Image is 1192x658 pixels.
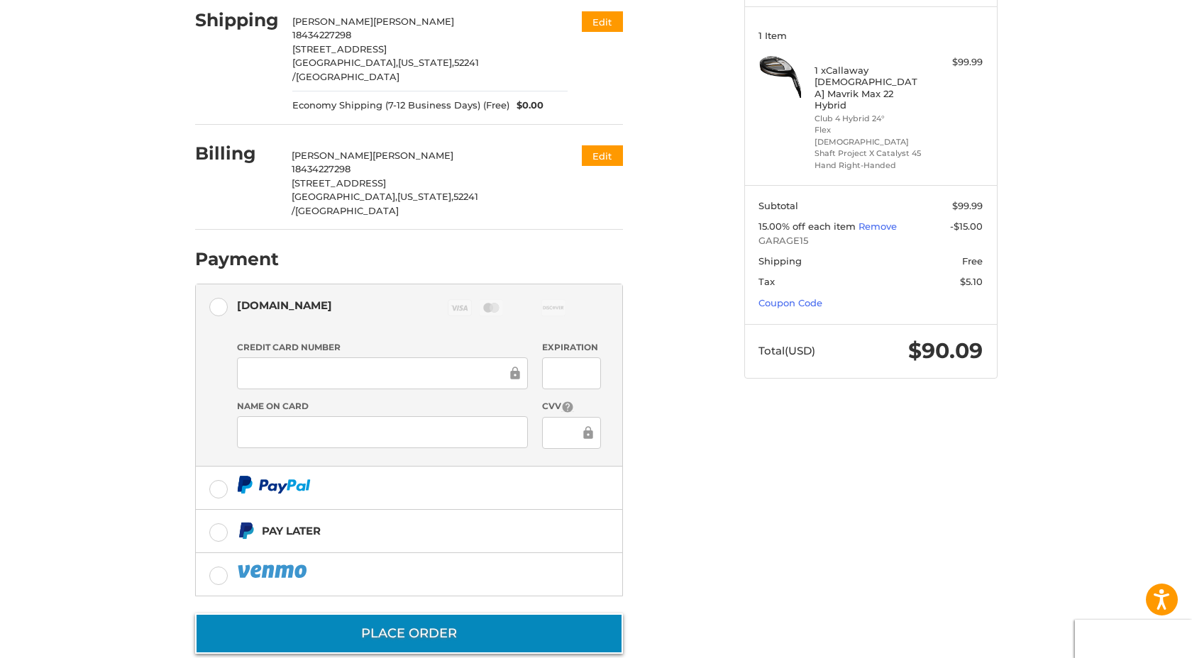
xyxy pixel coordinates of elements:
iframe: Google Customer Reviews [1075,620,1192,658]
li: Shaft Project X Catalyst 45 [815,147,923,160]
h2: Payment [195,248,279,270]
div: [DOMAIN_NAME] [237,294,332,317]
span: 18434227298 [292,163,351,174]
div: $99.99 [927,55,983,69]
h3: 1 Item [758,30,983,41]
h4: 1 x Callaway [DEMOGRAPHIC_DATA] Mavrik Max 22 Hybrid [815,65,923,111]
span: Tax [758,276,775,287]
div: Pay Later [262,519,321,542]
img: Pay Later icon [237,522,255,540]
span: 52241 / [292,57,479,82]
span: -$15.00 [950,221,983,232]
label: Credit Card Number [237,341,528,354]
span: [STREET_ADDRESS] [292,43,387,55]
span: GARAGE15 [758,234,983,248]
span: $99.99 [952,200,983,211]
li: Flex [DEMOGRAPHIC_DATA] [815,124,923,147]
span: [GEOGRAPHIC_DATA] [295,205,399,216]
button: Edit [582,145,623,166]
button: Edit [582,11,623,32]
span: 18434227298 [292,29,351,40]
span: [STREET_ADDRESS] [292,177,386,189]
span: Economy Shipping (7-12 Business Days) (Free) [292,99,509,113]
span: [GEOGRAPHIC_DATA] [296,71,399,82]
li: Hand Right-Handed [815,160,923,172]
span: [US_STATE], [398,57,454,68]
span: Shipping [758,255,802,267]
a: Remove [859,221,897,232]
span: Free [962,255,983,267]
span: [PERSON_NAME] [292,16,373,27]
span: $90.09 [908,338,983,364]
span: 15.00% off each item [758,221,859,232]
img: PayPal icon [237,476,311,493]
span: [US_STATE], [397,191,453,202]
span: Subtotal [758,200,798,211]
img: PayPal icon [237,562,309,580]
span: [GEOGRAPHIC_DATA], [292,57,398,68]
label: CVV [542,400,601,413]
label: Name on Card [237,400,528,413]
span: [PERSON_NAME] [372,150,453,161]
span: [PERSON_NAME] [373,16,454,27]
span: $0.00 [509,99,543,113]
a: Coupon Code [758,297,822,308]
span: $5.10 [960,276,983,287]
h2: Billing [195,143,278,164]
span: [GEOGRAPHIC_DATA], [292,191,397,202]
li: Club 4 Hybrid 24° [815,113,923,125]
span: [PERSON_NAME] [292,150,372,161]
span: 52241 / [292,191,478,216]
button: Place Order [195,613,623,654]
label: Expiration [542,341,601,354]
span: Total (USD) [758,344,815,357]
h2: Shipping [195,9,279,31]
